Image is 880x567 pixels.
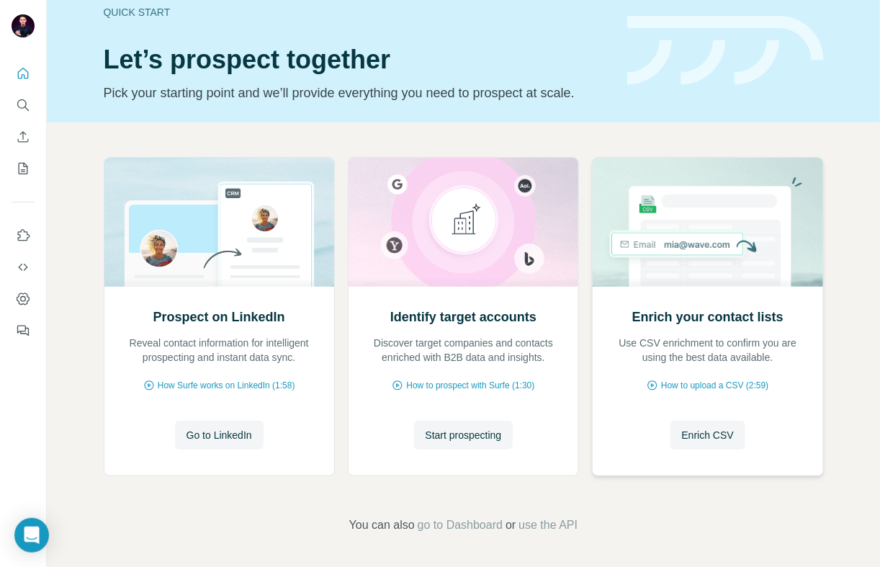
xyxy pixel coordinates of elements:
button: Feedback [12,318,35,344]
p: Use CSV enrichment to confirm you are using the best data available. [607,336,808,365]
div: Open Intercom Messenger [14,518,49,553]
img: Identify target accounts [348,158,579,287]
button: Search [12,92,35,118]
button: Dashboard [12,286,35,312]
p: Pick your starting point and we’ll provide everything you need to prospect at scale. [104,83,610,103]
span: How to upload a CSV (2:59) [661,379,768,392]
button: Enrich CSV [12,124,35,150]
img: banner [627,16,824,86]
img: Prospect on LinkedIn [104,158,335,287]
button: Use Surfe API [12,254,35,280]
button: use the API [518,517,578,534]
img: Avatar [12,14,35,37]
button: Use Surfe on LinkedIn [12,223,35,249]
span: or [506,517,516,534]
img: Enrich your contact lists [592,158,823,287]
h2: Identify target accounts [390,307,536,327]
p: Discover target companies and contacts enriched with B2B data and insights. [363,336,564,365]
span: Enrich CSV [682,428,734,442]
div: Quick start [104,5,610,19]
span: Go to LinkedIn [187,428,252,442]
span: How to prospect with Surfe (1:30) [406,379,534,392]
h1: Let’s prospect together [104,45,610,74]
button: My lists [12,156,35,182]
button: Enrich CSV [670,421,745,450]
span: Start prospecting [426,428,502,442]
h2: Prospect on LinkedIn [153,307,285,327]
button: Go to LinkedIn [175,421,264,450]
span: How Surfe works on LinkedIn (1:58) [158,379,295,392]
span: You can also [349,517,415,534]
button: Start prospecting [414,421,513,450]
button: go to Dashboard [418,517,503,534]
p: Reveal contact information for intelligent prospecting and instant data sync. [119,336,320,365]
h2: Enrich your contact lists [632,307,784,327]
button: Quick start [12,61,35,86]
